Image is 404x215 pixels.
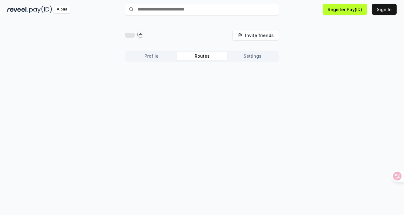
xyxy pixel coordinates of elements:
button: Routes [177,52,227,60]
button: Invite friends [232,30,279,41]
button: Profile [126,52,177,60]
div: Alpha [53,6,71,13]
img: reveel_dark [7,6,28,13]
button: Register Pay(ID) [323,4,367,15]
button: Settings [227,52,278,60]
button: Sign In [372,4,397,15]
span: Invite friends [245,32,274,39]
img: pay_id [29,6,52,13]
